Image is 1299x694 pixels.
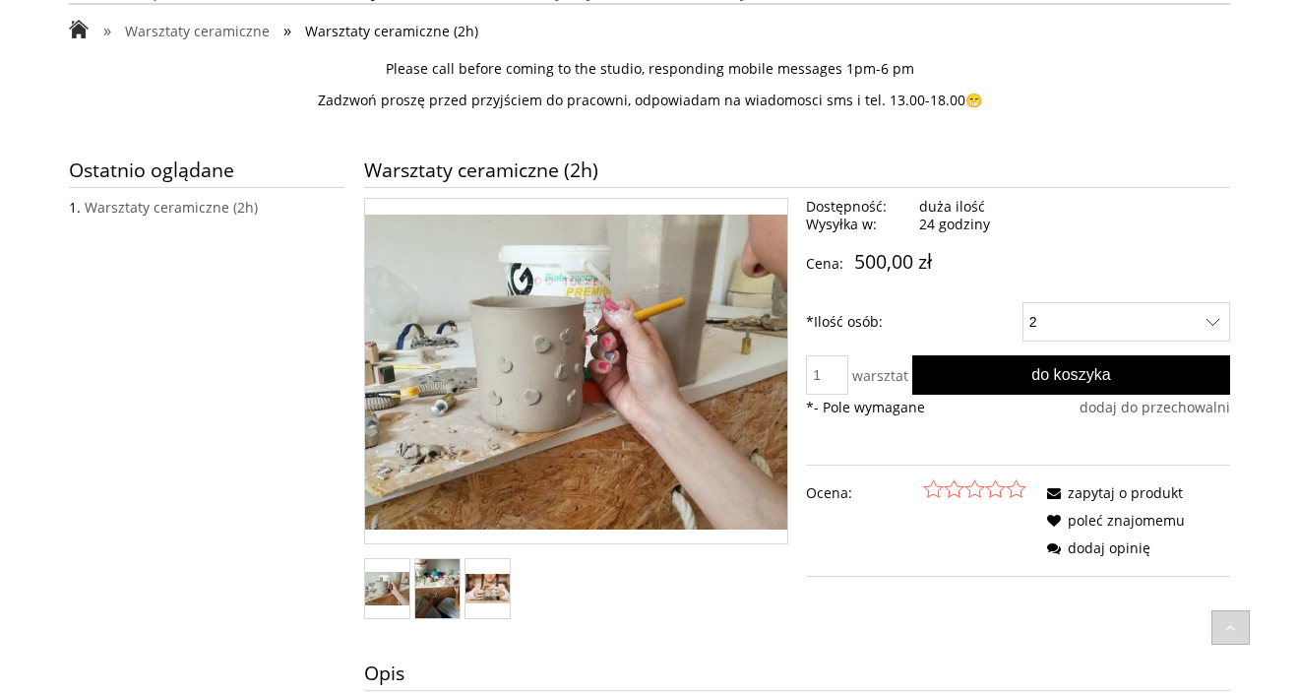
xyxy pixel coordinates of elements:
[919,215,990,233] span: 24 godziny
[465,574,510,603] img: dziecko warsztaty.jpeg
[806,254,843,273] span: Cena:
[103,22,270,40] a: » Warsztaty ceramiczne
[1040,511,1185,530] a: poleć znajomemu
[69,60,1230,78] p: Please call before coming to the studio, responding mobile messages 1pm-6 pm
[103,19,111,41] span: »
[806,355,848,395] input: ilość
[806,584,934,611] iframe: fb:like Facebook Social Plugin
[1080,398,1230,416] span: dodaj do przechowalni
[69,92,1230,109] p: Zadzwoń proszę przed przyjściem do pracowni, odpowiadam na wiadomosci sms i tel. 13.00-18.00😁
[919,197,985,216] span: duża ilość
[365,215,787,530] img: warsztaty-tworzenie.jpg Naciśnij Enter lub spację, aby otworzyć wybrane zdjęcie w widoku pełnoekr...
[806,198,912,216] span: Dostępność:
[912,355,1230,395] button: Do koszyka
[85,198,258,217] a: Warsztaty ceramiczne (2h)
[806,216,912,233] span: Wysyłka w:
[806,398,925,416] span: - Pole wymagane
[1040,483,1183,502] a: zapytaj o produkt
[806,302,883,342] label: Ilość osób:
[854,248,932,275] em: 500,00 zł
[806,479,852,507] em: Ocena:
[1040,538,1150,557] a: dodaj opinię
[365,572,409,604] img: warsztaty-tworzenie.jpg
[365,572,409,604] a: Miniaturka 1 z 3. warsztaty-tworzenie.jpg. Naciśnij Enter lub spację, aby otworzyć wybrane zdjęci...
[465,574,510,603] a: Miniaturka 3 z 3. dziecko warsztaty.jpeg. Naciśnij Enter lub spację, aby otworzyć wybrane zdjęcie...
[125,22,270,40] span: Warsztaty ceramiczne
[364,153,1230,187] h1: Warsztaty ceramiczne (2h)
[305,22,478,40] span: Warsztaty ceramiczne (2h)
[364,656,1230,690] h3: Opis
[69,153,344,187] span: Ostatnio oglądane
[415,559,460,618] a: Miniaturka 2 z 3. www-19531771_1719930488036259_1562205375_o.jpg. Naciśnij Enter lub spację, aby ...
[415,559,460,618] img: www-19531771_1719930488036259_1562205375_o.jpg
[1031,365,1111,383] span: Do koszyka
[852,366,908,385] span: warsztat
[1080,399,1230,416] a: dodaj do przechowalni
[283,19,291,41] span: »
